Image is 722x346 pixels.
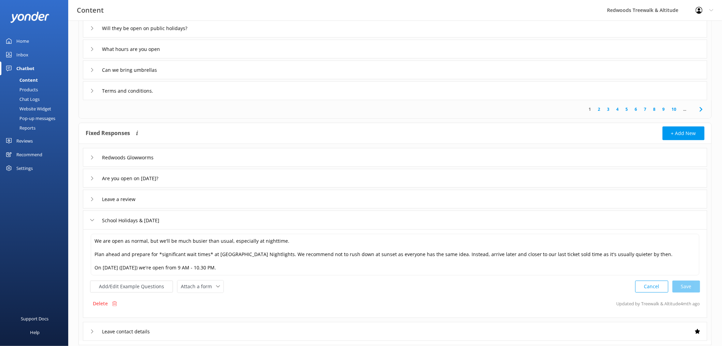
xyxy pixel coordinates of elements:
p: Delete [93,300,108,307]
img: yonder-white-logo.png [10,12,49,23]
a: 10 [668,106,680,112]
a: 1 [586,106,595,112]
button: Cancel [635,281,668,293]
textarea: We are open as normal, but we'll be much busier than usual, especially at nighttime. Plan ahead a... [91,234,699,276]
a: Products [4,85,68,94]
div: Products [4,85,38,94]
div: Home [16,34,29,48]
button: + Add New [663,127,705,140]
a: 2 [595,106,604,112]
a: 4 [613,106,622,112]
div: Help [30,325,40,339]
a: 8 [650,106,659,112]
span: ... [680,106,690,112]
a: 7 [641,106,650,112]
div: Pop-up messages [4,114,55,123]
a: Content [4,75,68,85]
div: Chatbot [16,62,34,75]
div: Inbox [16,48,28,62]
button: Add/Edit Example Questions [90,281,173,293]
a: 5 [622,106,632,112]
div: Settings [16,161,33,175]
a: 6 [632,106,641,112]
h4: Fixed Responses [86,127,130,140]
a: 9 [659,106,668,112]
a: Website Widget [4,104,68,114]
a: Reports [4,123,68,133]
div: Recommend [16,148,42,161]
a: 3 [604,106,613,112]
div: Content [4,75,38,85]
a: Chat Logs [4,94,68,104]
h3: Content [77,5,104,16]
div: Reviews [16,134,33,148]
a: Pop-up messages [4,114,68,123]
div: Website Widget [4,104,51,114]
p: Updated by Treewalk & Altitude 4mth ago [617,297,700,310]
div: Reports [4,123,35,133]
span: Attach a form [181,283,216,290]
div: Chat Logs [4,94,40,104]
div: Support Docs [21,312,49,325]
